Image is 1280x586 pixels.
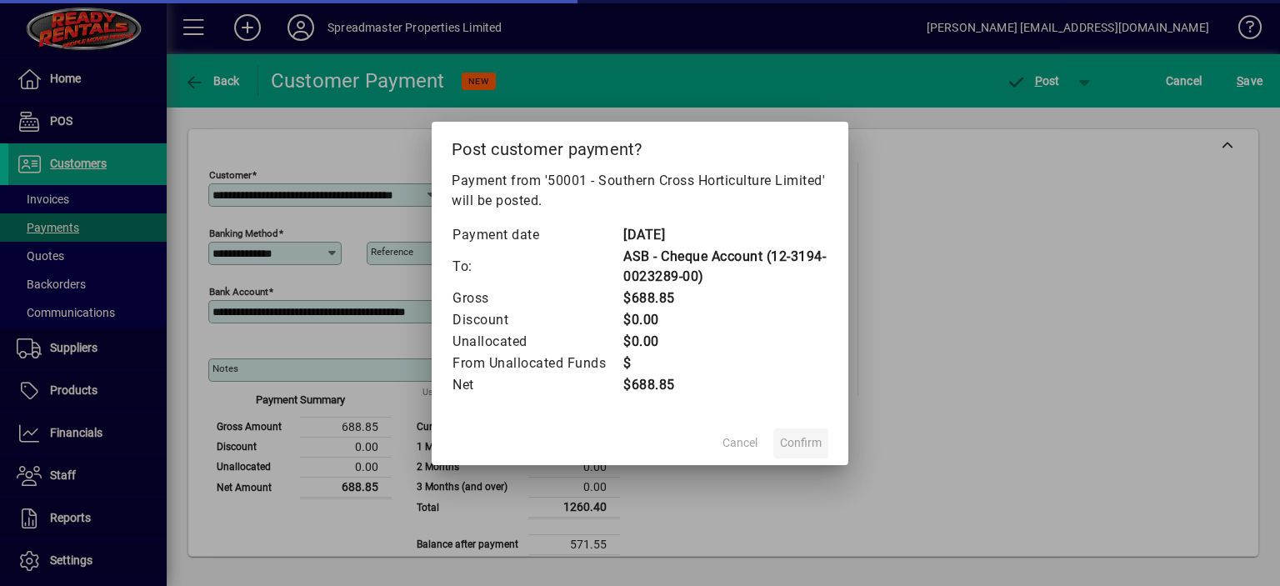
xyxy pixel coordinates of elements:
td: Unallocated [452,331,622,353]
td: Discount [452,309,622,331]
td: $ [622,353,828,374]
td: Payment date [452,224,622,246]
h2: Post customer payment? [432,122,848,170]
td: Net [452,374,622,396]
td: Gross [452,288,622,309]
td: ASB - Cheque Account (12-3194-0023289-00) [622,246,828,288]
td: $0.00 [622,309,828,331]
td: $688.85 [622,288,828,309]
td: $0.00 [622,331,828,353]
p: Payment from '50001 - Southern Cross Horticulture Limited' will be posted. [452,171,828,211]
td: [DATE] [622,224,828,246]
td: To: [452,246,622,288]
td: From Unallocated Funds [452,353,622,374]
td: $688.85 [622,374,828,396]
